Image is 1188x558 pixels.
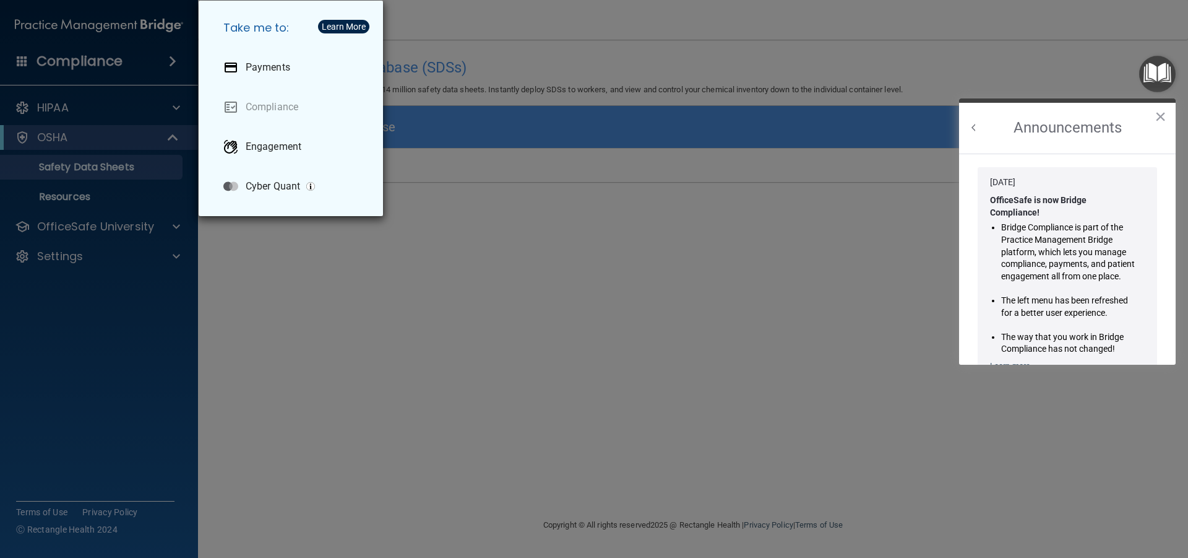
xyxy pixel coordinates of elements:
div: [DATE] [990,177,1145,189]
h5: Take me to: [213,11,373,45]
button: Learn More [318,20,369,33]
li: The way that you work in Bridge Compliance has not changed! [1001,331,1135,355]
strong: OfficeSafe is now Bridge Compliance! [990,195,1088,217]
p: Engagement [246,141,301,153]
a: Learn more › [990,361,1035,370]
p: Cyber Quant [246,180,300,193]
div: Learn More [322,22,366,31]
li: Bridge Compliance is part of the Practice Management Bridge platform, which lets you manage compl... [1001,222,1135,282]
button: Back to Resource Center Home [968,121,980,134]
button: Open Resource Center [1139,56,1176,92]
a: Payments [213,50,373,85]
li: The left menu has been refreshed for a better user experience. [1001,295,1135,319]
div: Resource Center [959,98,1176,365]
a: Compliance [213,90,373,124]
h2: Announcements [959,103,1176,154]
button: Close [1155,107,1166,126]
p: Payments [246,61,290,74]
a: Engagement [213,129,373,164]
a: Cyber Quant [213,169,373,204]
